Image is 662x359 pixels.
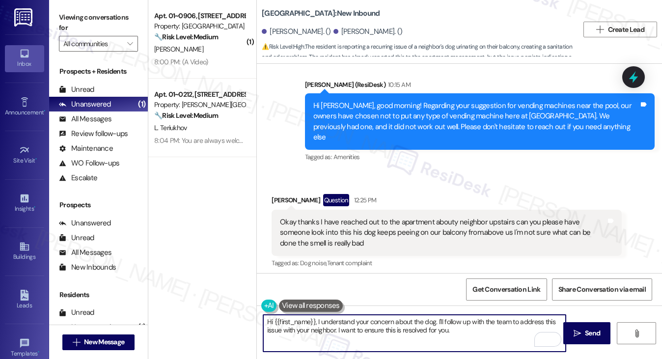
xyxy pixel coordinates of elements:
[5,238,44,265] a: Buildings
[154,45,203,54] span: [PERSON_NAME]
[59,248,111,258] div: All Messages
[154,100,245,110] div: Property: [PERSON_NAME][GEOGRAPHIC_DATA]
[5,45,44,72] a: Inbox
[59,158,119,168] div: WO Follow-ups
[333,27,403,37] div: [PERSON_NAME]. ()
[59,233,94,243] div: Unread
[136,320,148,335] div: (1)
[38,349,39,356] span: •
[327,259,372,267] span: Tenant complaint
[574,330,581,337] i: 
[272,194,621,210] div: [PERSON_NAME]
[305,150,655,164] div: Tagged as:
[59,143,113,154] div: Maintenance
[272,256,621,270] div: Tagged as:
[596,26,604,33] i: 
[49,66,148,77] div: Prospects + Residents
[62,334,135,350] button: New Message
[154,11,245,21] div: Apt. 01~0906, [STREET_ADDRESS][PERSON_NAME]
[262,27,331,37] div: [PERSON_NAME]. ()
[5,190,44,217] a: Insights •
[59,322,111,332] div: Unanswered
[323,194,349,206] div: Question
[59,99,111,110] div: Unanswered
[5,142,44,168] a: Site Visit •
[73,338,80,346] i: 
[154,89,245,100] div: Apt. 01~0212, [STREET_ADDRESS][PERSON_NAME]
[585,328,600,338] span: Send
[154,21,245,31] div: Property: [GEOGRAPHIC_DATA]
[49,290,148,300] div: Residents
[63,36,122,52] input: All communities
[35,156,37,163] span: •
[59,218,111,228] div: Unanswered
[59,84,94,95] div: Unread
[300,259,327,267] span: Dog noise ,
[154,32,218,41] strong: 🔧 Risk Level: Medium
[558,284,646,295] span: Share Conversation via email
[262,8,380,19] b: [GEOGRAPHIC_DATA]: New Inbound
[583,22,657,37] button: Create Lead
[154,111,218,120] strong: 🔧 Risk Level: Medium
[154,123,187,132] span: L. Teriukhov
[59,173,97,183] div: Escalate
[262,42,579,84] span: : The resident is reporting a recurring issue of a neighbor's dog urinating on their balcony, cre...
[154,57,208,66] div: 8:00 PM: (A Video)
[59,114,111,124] div: All Messages
[154,136,257,145] div: 8:04 PM: You are always welcome :)
[59,129,128,139] div: Review follow-ups
[262,43,304,51] strong: ⚠️ Risk Level: High
[472,284,540,295] span: Get Conversation Link
[466,278,547,301] button: Get Conversation Link
[5,287,44,313] a: Leads
[386,80,411,90] div: 10:15 AM
[127,40,133,48] i: 
[563,322,611,344] button: Send
[608,25,644,35] span: Create Lead
[552,278,652,301] button: Share Conversation via email
[59,262,116,273] div: New Inbounds
[34,204,35,211] span: •
[59,307,94,318] div: Unread
[280,217,606,249] div: Okay thanks I have reached out to the apartment abouty neighbor upstairs can you please have some...
[333,153,360,161] span: Amenities
[305,80,655,93] div: [PERSON_NAME] (ResiDesk)
[136,97,148,112] div: (1)
[44,108,45,114] span: •
[14,8,34,27] img: ResiDesk Logo
[263,315,566,352] textarea: To enrich screen reader interactions, please activate Accessibility in Grammarly extension settings
[633,330,640,337] i: 
[313,101,639,143] div: Hi [PERSON_NAME], good morning! Regarding your suggestion for vending machines near the pool, our...
[49,200,148,210] div: Prospects
[59,10,138,36] label: Viewing conversations for
[84,337,124,347] span: New Message
[352,195,377,205] div: 12:25 PM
